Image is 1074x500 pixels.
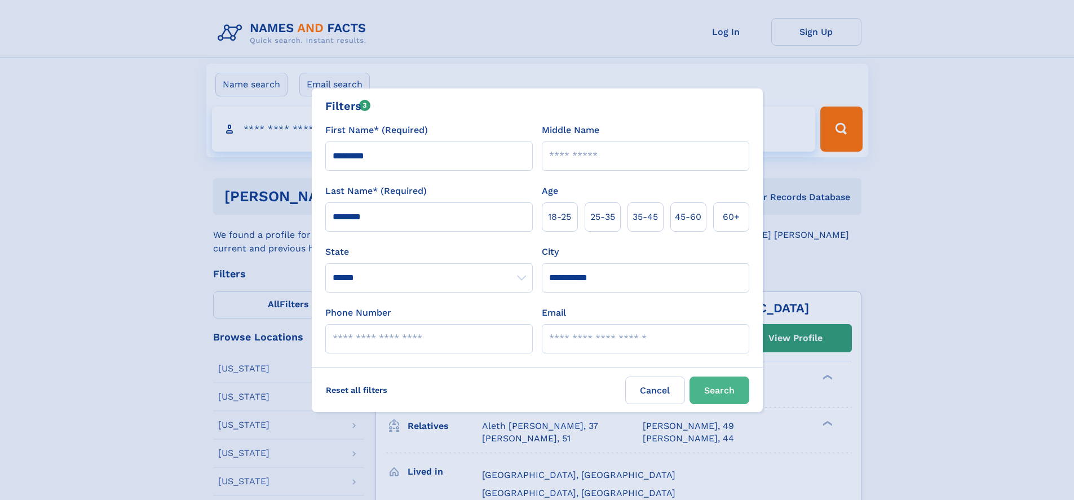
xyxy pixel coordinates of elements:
[690,377,749,404] button: Search
[325,306,391,320] label: Phone Number
[542,184,558,198] label: Age
[325,123,428,137] label: First Name* (Required)
[542,306,566,320] label: Email
[325,184,427,198] label: Last Name* (Required)
[325,98,371,114] div: Filters
[548,210,571,224] span: 18‑25
[675,210,701,224] span: 45‑60
[319,377,395,404] label: Reset all filters
[542,123,599,137] label: Middle Name
[542,245,559,259] label: City
[590,210,615,224] span: 25‑35
[633,210,658,224] span: 35‑45
[325,245,533,259] label: State
[625,377,685,404] label: Cancel
[723,210,740,224] span: 60+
